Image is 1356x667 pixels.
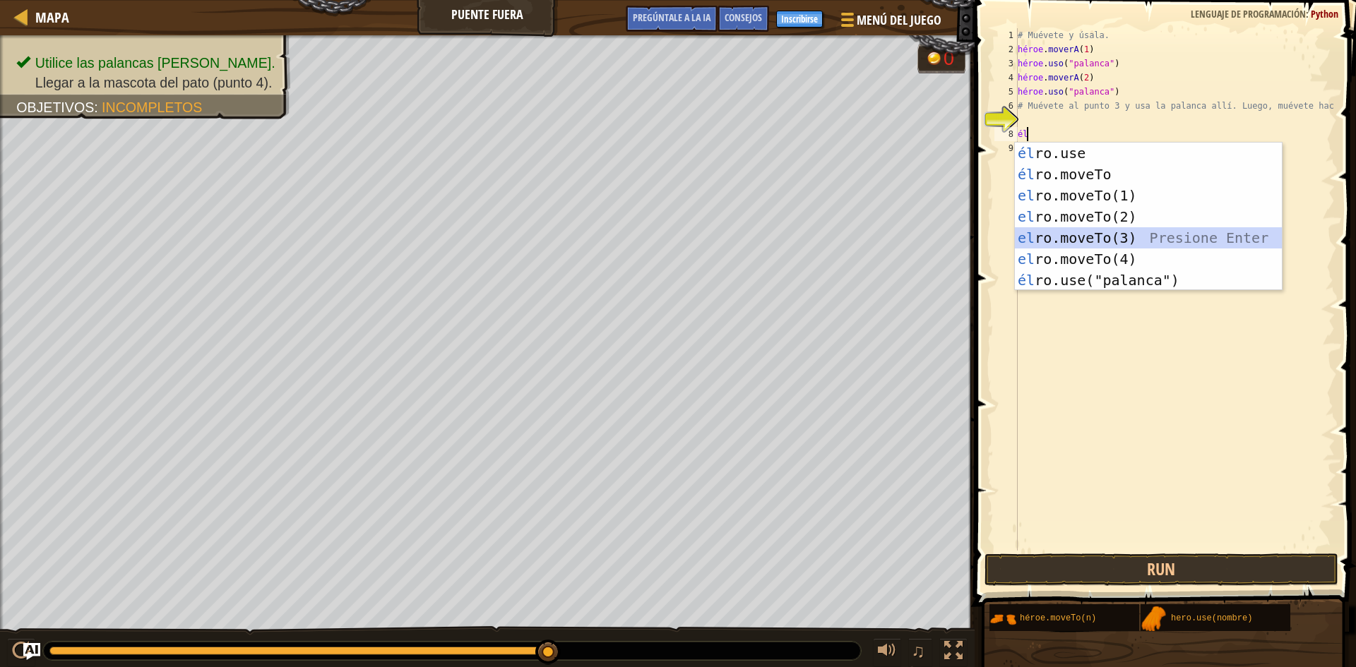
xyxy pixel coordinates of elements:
li: Utilice las palancas del puente. [16,53,275,73]
font: 9 [1009,143,1013,153]
font: Lenguaje de programación [1191,7,1306,20]
font: : [94,100,97,115]
font: Menú del juego [857,11,941,29]
button: Run [985,553,1338,586]
font: hero.use(nombre) [1171,613,1252,623]
font: 8 [1009,129,1013,139]
button: Inscribirse [776,11,823,28]
font: 1 [1009,30,1013,40]
button: Menú del juego [830,6,950,39]
font: Pregúntale a la IA [633,11,710,24]
img: portrait.png [989,606,1016,632]
button: Ajustar el volumen [873,638,901,667]
font: Incompletos [102,100,202,115]
font: : [1306,7,1309,20]
font: Utilice las palancas [PERSON_NAME]. [35,55,275,71]
a: Mapa [28,8,69,27]
font: Inscribirse [781,13,818,25]
font: Llegar a la mascota del pato (punto 4). [35,75,273,90]
font: Objetivos [16,100,94,115]
font: Python [1311,7,1338,20]
font: 4 [1009,73,1013,83]
button: Cambiar a pantalla completa [939,638,968,667]
font: 5 [1009,87,1013,97]
font: 0 [944,48,954,69]
font: 3 [1009,59,1013,68]
div: El equipo 'humanos' no tiene oro. [917,44,965,73]
li: Llegar a la mascota del pato (punto 4). [16,73,275,92]
img: portrait.png [1141,606,1167,632]
button: Pregúntale a la IA [626,6,718,32]
font: Consejos [725,11,762,24]
font: Mapa [35,8,69,27]
font: ♫ [911,640,925,661]
font: 2 [1009,44,1013,54]
font: héroe.moveTo(n) [1020,613,1096,623]
button: Ctrl + P: Play [7,638,35,667]
font: 6 [1009,101,1013,111]
button: ♫ [908,638,932,667]
button: Pregúntale a la IA [23,643,40,660]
